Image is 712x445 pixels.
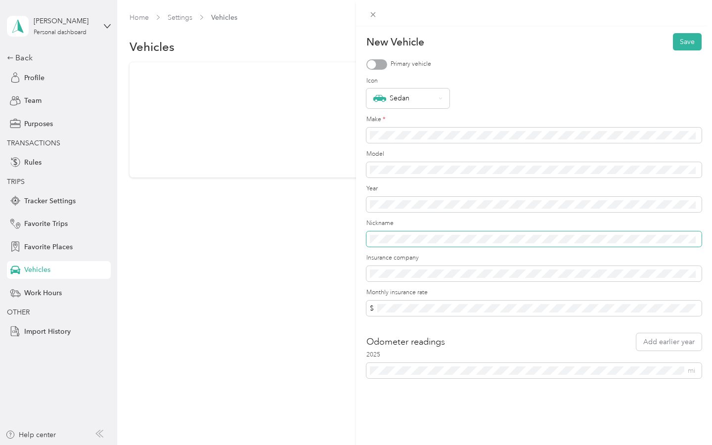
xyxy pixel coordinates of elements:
label: Icon [366,77,702,86]
h2: Odometer readings [366,335,445,349]
iframe: Everlance-gr Chat Button Frame [657,390,712,445]
label: Make [366,115,702,124]
button: Add earlier year [636,333,702,351]
img: Sedan [373,92,386,105]
div: Sedan [373,92,435,105]
label: Model [366,150,702,159]
label: Year [366,184,702,193]
label: Nickname [366,219,702,228]
label: Monthly insurance rate [366,288,702,297]
span: mi [688,366,695,375]
button: Save [673,33,702,50]
label: Insurance company [366,254,702,263]
label: Primary vehicle [391,60,431,69]
span: $ [370,304,374,312]
p: New Vehicle [366,35,424,49]
label: 2025 [366,351,702,359]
